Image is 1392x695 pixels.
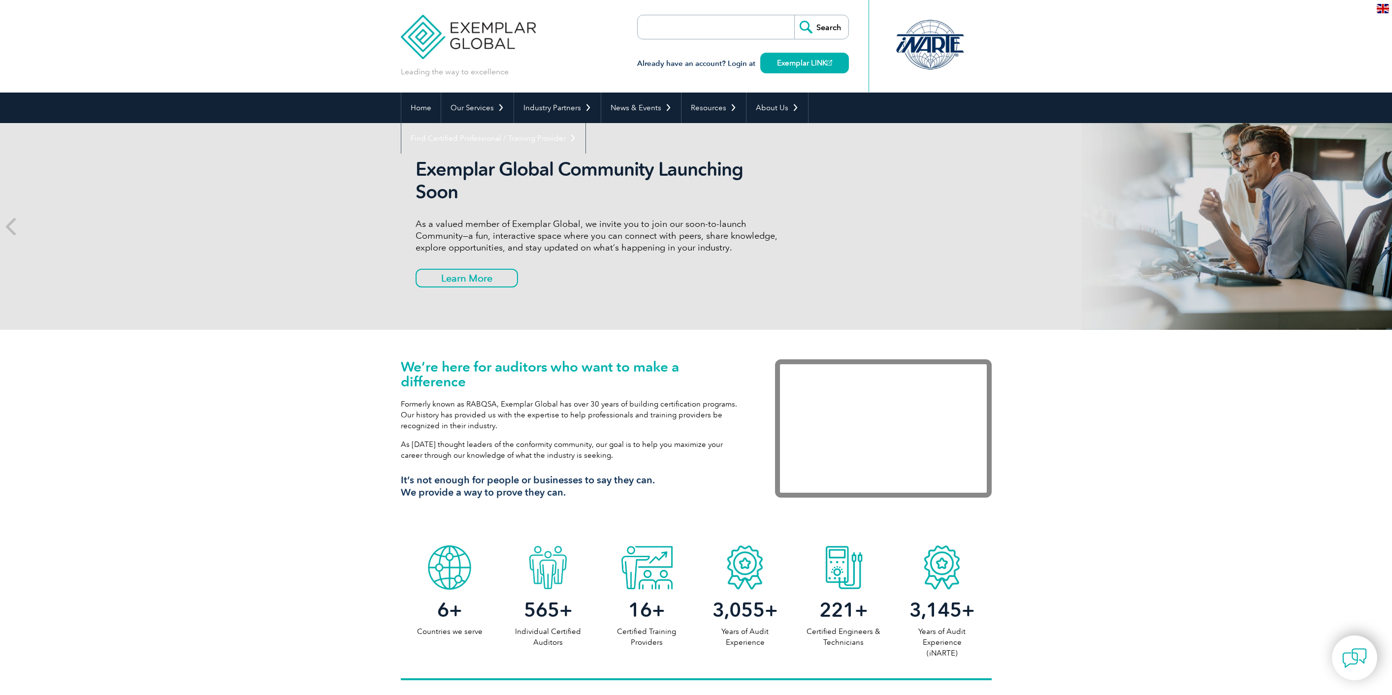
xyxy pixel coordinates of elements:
h2: + [893,602,991,618]
span: 6 [437,598,449,622]
h2: + [401,602,499,618]
input: Search [794,15,848,39]
h2: + [794,602,893,618]
iframe: Exemplar Global: Working together to make a difference [775,359,992,498]
a: News & Events [601,93,681,123]
h1: We’re here for auditors who want to make a difference [401,359,745,389]
span: 3,145 [909,598,962,622]
p: Certified Engineers & Technicians [794,626,893,648]
p: As [DATE] thought leaders of the conformity community, our goal is to help you maximize your care... [401,439,745,461]
p: Years of Audit Experience [696,626,794,648]
a: Home [401,93,441,123]
a: Industry Partners [514,93,601,123]
h2: + [597,602,696,618]
h3: Already have an account? Login at [637,58,849,70]
img: open_square.png [827,60,832,65]
p: Individual Certified Auditors [499,626,597,648]
img: en [1377,4,1389,13]
p: Leading the way to excellence [401,66,509,77]
p: Formerly known as RABQSA, Exemplar Global has over 30 years of building certification programs. O... [401,399,745,431]
span: 565 [524,598,559,622]
a: Our Services [441,93,514,123]
a: Learn More [416,269,518,287]
span: 16 [628,598,652,622]
p: Countries we serve [401,626,499,637]
h3: It’s not enough for people or businesses to say they can. We provide a way to prove they can. [401,474,745,499]
h2: Exemplar Global Community Launching Soon [416,158,785,203]
p: Years of Audit Experience (iNARTE) [893,626,991,659]
p: As a valued member of Exemplar Global, we invite you to join our soon-to-launch Community—a fun, ... [416,218,785,253]
p: Certified Training Providers [597,626,696,648]
span: 3,055 [712,598,765,622]
a: About Us [746,93,808,123]
span: 221 [819,598,855,622]
img: contact-chat.png [1342,646,1367,670]
a: Exemplar LINK [760,53,849,73]
a: Find Certified Professional / Training Provider [401,123,585,154]
h2: + [696,602,794,618]
h2: + [499,602,597,618]
a: Resources [681,93,746,123]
